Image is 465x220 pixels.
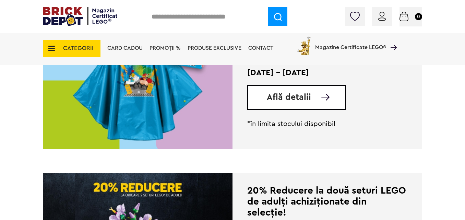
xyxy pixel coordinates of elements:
[386,36,397,42] a: Magazine Certificate LEGO®
[247,120,407,128] p: *în limita stocului disponibil
[63,45,94,51] span: CATEGORII
[267,93,311,102] span: Află detalii
[150,45,181,51] a: PROMOȚII %
[247,185,407,218] div: 20% Reducere la două seturi LEGO de adulți achiziționate din selecție!
[248,45,273,51] a: Contact
[415,13,422,20] small: 0
[267,93,345,102] a: Află detalii
[188,45,241,51] a: Produse exclusive
[247,67,407,78] p: [DATE] - [DATE]
[315,35,386,51] span: Magazine Certificate LEGO®
[107,45,143,51] a: Card Cadou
